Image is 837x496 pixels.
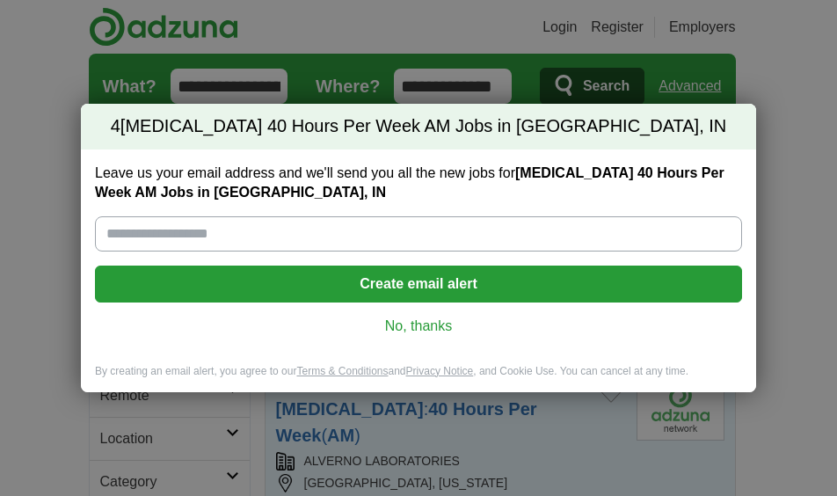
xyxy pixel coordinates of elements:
[81,104,756,150] h2: [MEDICAL_DATA] 40 Hours Per Week AM Jobs in [GEOGRAPHIC_DATA], IN
[109,317,728,336] a: No, thanks
[406,365,474,377] a: Privacy Notice
[95,164,742,202] label: Leave us your email address and we'll send you all the new jobs for
[95,165,724,200] strong: [MEDICAL_DATA] 40 Hours Per Week AM Jobs in [GEOGRAPHIC_DATA], IN
[81,364,756,393] div: By creating an email alert, you agree to our and , and Cookie Use. You can cancel at any time.
[296,365,388,377] a: Terms & Conditions
[95,266,742,303] button: Create email alert
[111,114,120,139] span: 4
